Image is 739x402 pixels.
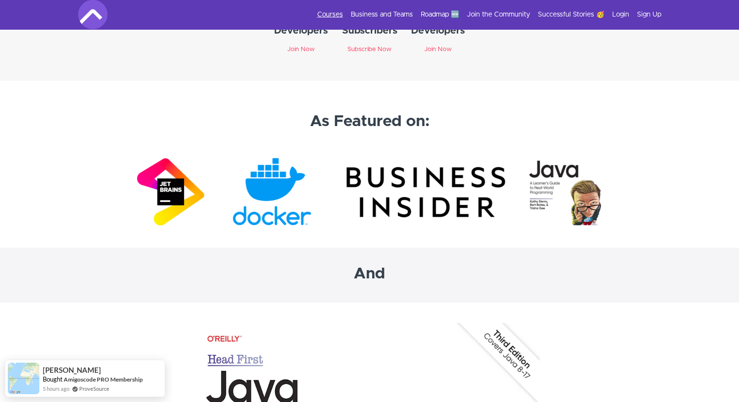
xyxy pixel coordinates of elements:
a: Join Now [424,46,452,53]
span: 5 hours ago [43,384,69,393]
strong: As Featured on: [310,114,430,129]
span: Bought [43,375,63,383]
img: provesource social proof notification image [8,363,39,394]
strong: 500K Subscribers [342,11,397,36]
a: Join Now [287,46,315,53]
a: Login [612,10,629,19]
strong: And [354,266,385,282]
a: Business and Teams [351,10,413,19]
a: Sign Up [637,10,661,19]
strong: 20K Developers [274,11,328,36]
strong: 40K Developers [411,11,465,36]
a: Successful Stories 🥳 [538,10,604,19]
a: Roadmap 🆕 [421,10,459,19]
a: Subscribe Now [347,46,392,53]
span: [PERSON_NAME] [43,366,101,374]
a: Join the Community [467,10,530,19]
a: Amigoscode PRO Membership [64,375,143,384]
a: ProveSource [79,384,109,393]
a: Courses [317,10,343,19]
